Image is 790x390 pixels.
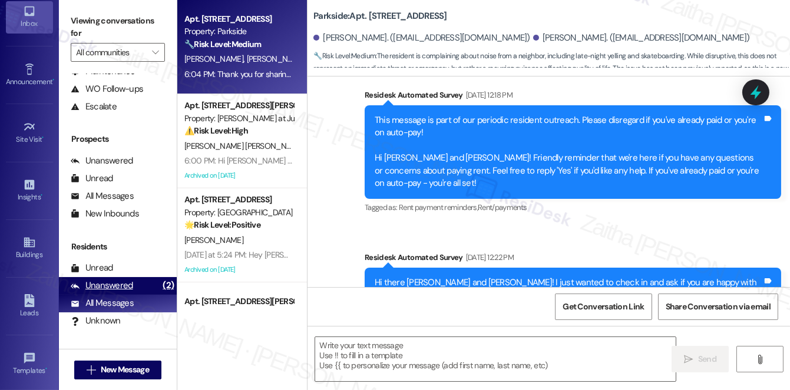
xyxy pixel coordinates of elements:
span: Get Conversation Link [563,301,644,313]
a: Site Visit • [6,117,53,149]
button: New Message [74,361,161,379]
div: (2) [160,276,177,295]
div: Residesk Automated Survey [365,89,781,105]
a: Templates • [6,348,53,380]
div: This message is part of our periodic resident outreach. Please disregard if you've already paid o... [375,114,762,190]
span: • [42,134,44,142]
div: [PERSON_NAME]. ([EMAIL_ADDRESS][DOMAIN_NAME]) [533,32,750,44]
div: Property: Parkside [184,25,293,38]
div: [DATE] 12:22 PM [463,251,514,264]
strong: 🌟 Risk Level: Positive [184,219,260,230]
div: Escalate [71,101,117,113]
div: Residesk Automated Survey [365,251,781,268]
span: Rent payment reminders , [399,202,478,212]
span: : The resident is complaining about noise from a neighbor, including late-night yelling and skate... [313,50,790,88]
div: Apt. [STREET_ADDRESS][PERSON_NAME] [184,295,293,308]
span: • [41,191,42,199]
span: • [45,365,47,373]
div: All Messages [71,297,134,309]
button: Send [672,346,729,372]
strong: 🔧 Risk Level: Medium [313,51,376,61]
div: WO Follow-ups [71,83,143,95]
span: New Message [101,364,149,376]
div: Prospects [59,133,177,145]
div: Tagged as: [365,199,781,216]
div: Unknown [71,315,121,327]
span: [PERSON_NAME] [PERSON_NAME] [184,141,308,151]
div: Hi there [PERSON_NAME] and [PERSON_NAME]! I just wanted to check in and ask if you are happy with... [375,276,762,302]
span: Send [698,353,716,365]
div: New Inbounds [71,208,139,220]
span: Rent/payments [478,202,527,212]
div: Archived on [DATE] [183,262,295,277]
div: Past + Future Residents [59,348,177,360]
i:  [152,48,158,57]
span: [PERSON_NAME] [184,54,247,64]
span: [PERSON_NAME] [184,235,243,245]
div: Archived on [DATE] [183,168,295,183]
a: Buildings [6,232,53,264]
a: Leads [6,291,53,322]
div: Unanswered [71,279,133,292]
div: Apt. [STREET_ADDRESS] [184,194,293,206]
b: Parkside: Apt. [STREET_ADDRESS] [313,10,447,22]
div: Unread [71,262,113,274]
div: Property: [GEOGRAPHIC_DATA] [184,206,293,219]
button: Get Conversation Link [555,294,652,320]
div: Residents [59,241,177,253]
div: Property: [PERSON_NAME] at June Road [184,112,293,125]
strong: 🔧 Risk Level: Medium [184,39,261,49]
i:  [755,355,764,364]
i:  [684,355,693,364]
div: Unread [71,172,113,185]
div: Apt. [STREET_ADDRESS][PERSON_NAME] [184,99,293,112]
strong: ⚠️ Risk Level: High [184,125,248,136]
span: Share Conversation via email [666,301,771,313]
i:  [87,365,95,375]
span: • [52,76,54,84]
div: [DATE] 12:18 PM [463,89,513,101]
div: Unanswered [71,155,133,167]
a: Insights • [6,175,53,206]
input: All communities [76,43,146,62]
div: All Messages [71,190,134,202]
span: [PERSON_NAME] [247,54,306,64]
button: Share Conversation via email [658,294,778,320]
div: [PERSON_NAME]. ([EMAIL_ADDRESS][DOMAIN_NAME]) [313,32,530,44]
a: Inbox [6,1,53,33]
div: Apt. [STREET_ADDRESS] [184,13,293,25]
label: Viewing conversations for [71,12,165,43]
